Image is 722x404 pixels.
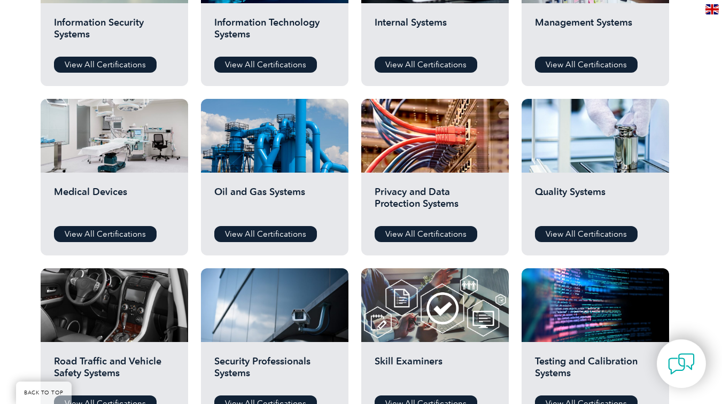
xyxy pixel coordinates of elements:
[535,57,638,73] a: View All Certifications
[214,355,335,387] h2: Security Professionals Systems
[535,226,638,242] a: View All Certifications
[54,226,157,242] a: View All Certifications
[375,17,495,49] h2: Internal Systems
[214,226,317,242] a: View All Certifications
[375,57,477,73] a: View All Certifications
[16,382,72,404] a: BACK TO TOP
[54,57,157,73] a: View All Certifications
[54,17,175,49] h2: Information Security Systems
[668,351,695,377] img: contact-chat.png
[375,186,495,218] h2: Privacy and Data Protection Systems
[54,355,175,387] h2: Road Traffic and Vehicle Safety Systems
[535,186,656,218] h2: Quality Systems
[375,355,495,387] h2: Skill Examiners
[214,186,335,218] h2: Oil and Gas Systems
[54,186,175,218] h2: Medical Devices
[375,226,477,242] a: View All Certifications
[535,17,656,49] h2: Management Systems
[214,57,317,73] a: View All Certifications
[214,17,335,49] h2: Information Technology Systems
[535,355,656,387] h2: Testing and Calibration Systems
[705,4,719,14] img: en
